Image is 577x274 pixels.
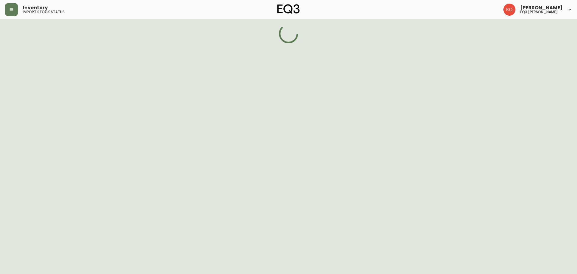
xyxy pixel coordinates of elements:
img: logo [277,4,300,14]
img: 9beb5e5239b23ed26e0d832b1b8f6f2a [503,4,515,16]
h5: eq3 [PERSON_NAME] [520,10,558,14]
span: Inventory [23,5,48,10]
h5: import stock status [23,10,65,14]
span: [PERSON_NAME] [520,5,563,10]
